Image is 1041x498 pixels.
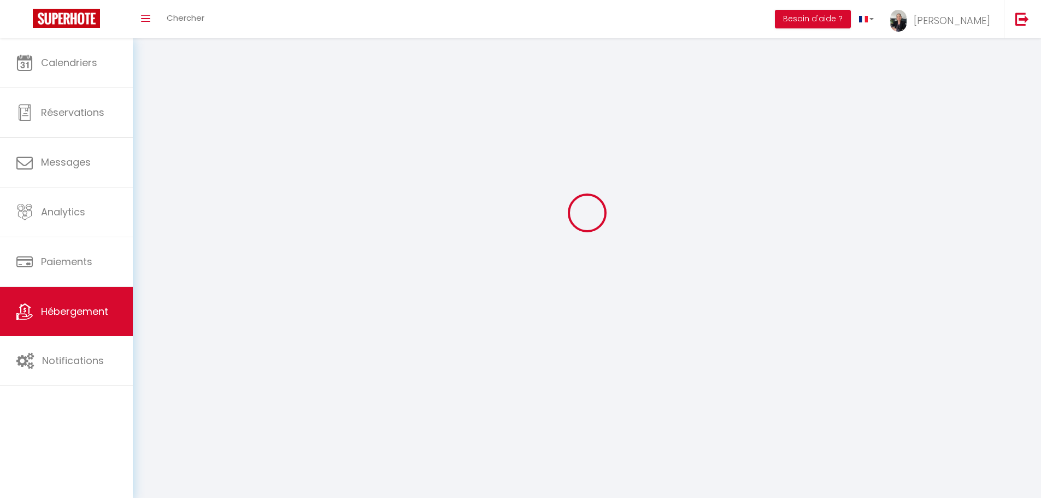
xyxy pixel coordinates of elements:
span: Réservations [41,106,104,119]
img: Super Booking [33,9,100,28]
span: Paiements [41,255,92,268]
span: Calendriers [41,56,97,69]
span: [PERSON_NAME] [914,14,990,27]
span: Notifications [42,354,104,367]
button: Besoin d'aide ? [775,10,851,28]
span: Hébergement [41,304,108,318]
img: ... [890,10,907,32]
button: Ouvrir le widget de chat LiveChat [9,4,42,37]
img: logout [1015,12,1029,26]
span: Chercher [167,12,204,24]
span: Analytics [41,205,85,219]
span: Messages [41,155,91,169]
